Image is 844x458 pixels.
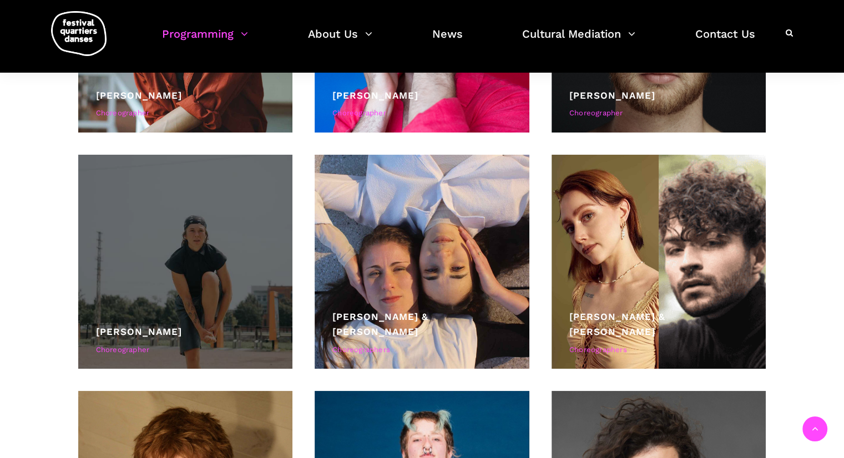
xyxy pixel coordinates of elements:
a: About Us [308,24,372,57]
a: [PERSON_NAME] & [PERSON_NAME] [332,311,428,337]
div: Choreographer [96,108,275,119]
a: Cultural Mediation [522,24,635,57]
a: [PERSON_NAME] & [PERSON_NAME] [569,311,665,337]
img: logo-fqd-med [51,11,107,56]
a: [PERSON_NAME] [569,90,655,101]
a: News [432,24,463,57]
div: Choreographers [332,344,512,356]
a: [PERSON_NAME] [96,90,182,101]
div: Choreographer [96,344,275,356]
div: Choreographer [332,108,512,119]
a: Contact Us [695,24,755,57]
a: Programming [162,24,248,57]
div: Choreographers [569,344,749,356]
a: [PERSON_NAME] [332,90,418,101]
a: [PERSON_NAME] [96,326,182,337]
div: Choreographer [569,108,749,119]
